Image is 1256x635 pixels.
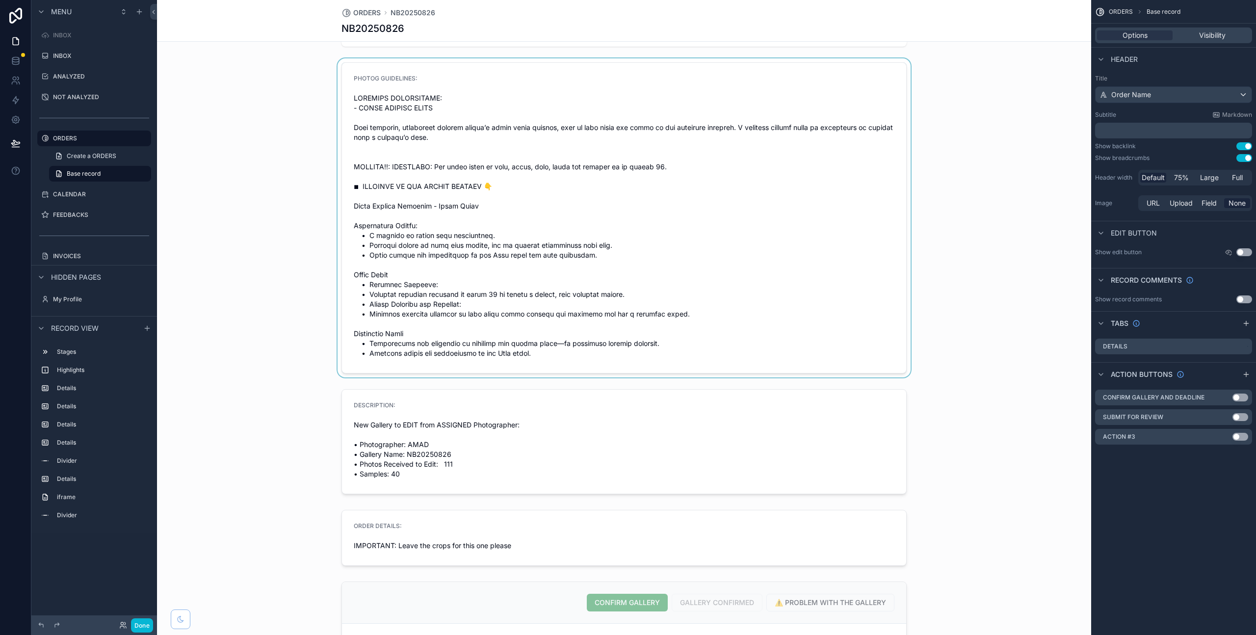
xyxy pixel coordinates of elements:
[57,439,147,447] label: Details
[57,402,147,410] label: Details
[1202,198,1217,208] span: Field
[1095,154,1150,162] div: Show breadcrumbs
[37,291,151,307] a: My Profile
[1174,173,1189,183] span: 75%
[1200,173,1219,183] span: Large
[391,8,435,18] a: NB20250826
[51,272,101,282] span: Hidden pages
[37,89,151,105] a: NOT ANALYZED
[57,511,147,519] label: Divider
[1103,394,1204,401] label: CONFIRM GALLERY AND DEADLINE
[53,52,149,60] label: INBOX
[1229,198,1246,208] span: None
[1095,111,1116,119] label: Subtitle
[1142,173,1165,183] span: Default
[1095,142,1136,150] div: Show backlink
[49,166,151,182] a: Base record
[49,148,151,164] a: Create a ORDERS
[67,152,116,160] span: Create a ORDERS
[37,27,151,43] a: INBOX
[67,170,101,178] span: Base record
[1111,370,1173,379] span: Action buttons
[1095,75,1252,82] label: Title
[1232,173,1243,183] span: Full
[37,69,151,84] a: ANALYZED
[57,384,147,392] label: Details
[37,248,151,264] a: INVOICES
[57,475,147,483] label: Details
[341,22,404,35] h1: NB20250826
[1111,228,1157,238] span: Edit button
[53,134,145,142] label: ORDERS
[1095,295,1162,303] div: Show record comments
[1199,30,1226,40] span: Visibility
[37,186,151,202] a: CALENDAR
[1095,123,1252,138] div: scrollable content
[53,190,149,198] label: CALENDAR
[1111,318,1128,328] span: Tabs
[1222,111,1252,119] span: Markdown
[53,252,149,260] label: INVOICES
[57,493,147,501] label: iframe
[53,211,149,219] label: FEEDBACKS
[57,457,147,465] label: Divider
[57,421,147,428] label: Details
[51,7,72,17] span: Menu
[341,8,381,18] a: ORDERS
[1103,413,1163,421] label: SUBMIT FOR REVIEW
[53,295,149,303] label: My Profile
[1095,174,1134,182] label: Header width
[1123,30,1148,40] span: Options
[53,93,149,101] label: NOT ANALYZED
[51,323,99,333] span: Record view
[57,366,147,374] label: Highlights
[53,73,149,80] label: ANALYZED
[1095,86,1252,103] button: Order Name
[53,31,149,39] label: INBOX
[131,618,153,633] button: Done
[57,348,147,356] label: Stages
[1103,433,1135,441] label: Action #3
[37,207,151,223] a: FEEDBACKS
[1109,8,1133,16] span: ORDERS
[1111,54,1138,64] span: Header
[1147,8,1180,16] span: Base record
[1103,343,1127,350] label: Details
[1212,111,1252,119] a: Markdown
[1170,198,1193,208] span: Upload
[1147,198,1160,208] span: URL
[353,8,381,18] span: ORDERS
[1111,90,1151,100] span: Order Name
[1095,248,1142,256] label: Show edit button
[1111,275,1182,285] span: Record comments
[1095,199,1134,207] label: Image
[37,131,151,146] a: ORDERS
[31,340,157,533] div: scrollable content
[37,48,151,64] a: INBOX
